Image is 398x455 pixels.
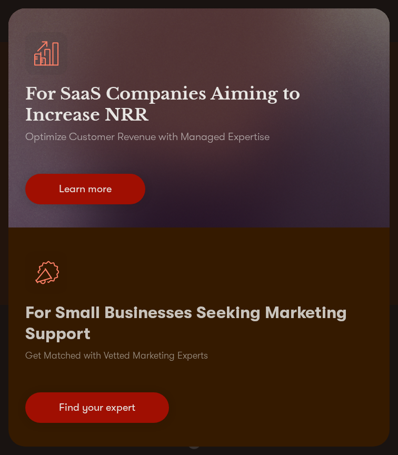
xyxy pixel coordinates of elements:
a: Find your expert [25,392,169,423]
p: Optimize Customer Revenue with Managed Expertise [25,130,270,144]
h3: For SaaS Companies Aiming to Increase NRR [25,83,373,125]
h1: For Small Businesses Seeking Marketing Support [25,302,373,344]
a: Learn more [25,174,145,204]
p: Get Matched with Vetted Marketing Experts [25,349,208,363]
